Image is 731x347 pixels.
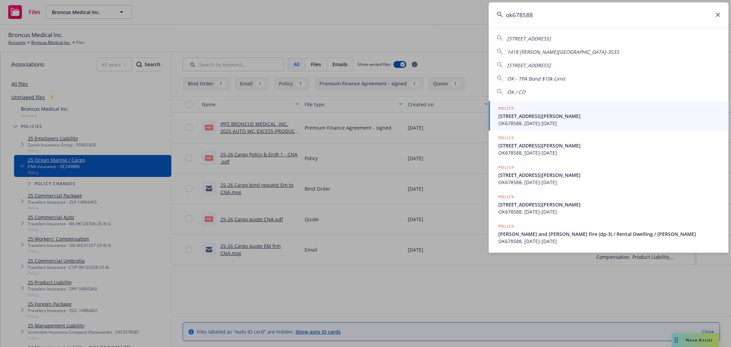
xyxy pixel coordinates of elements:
h5: POLICY [498,134,514,141]
span: OK678588, [DATE]-[DATE] [498,149,720,156]
h5: POLICY [498,223,514,230]
span: 1418 [PERSON_NAME][GEOGRAPHIC_DATA]-3533 [507,49,619,55]
span: OK678588, [DATE]-[DATE] [498,120,720,127]
span: OK678588, [DATE]-[DATE] [498,208,720,215]
span: OK / CO [507,89,525,95]
span: [STREET_ADDRESS][PERSON_NAME] [498,112,720,120]
span: OK678588, [DATE]-[DATE] [498,179,720,186]
a: POLICY[PERSON_NAME] and [PERSON_NAME] Fire (dp-3) / Rental Dwelling / [PERSON_NAME]OK678588, [DAT... [489,219,729,249]
h5: POLICY [498,193,514,200]
span: [STREET_ADDRESS] [507,35,551,42]
a: POLICY[STREET_ADDRESS][PERSON_NAME]OK678588, [DATE]-[DATE] [489,131,729,160]
span: [PERSON_NAME] and [PERSON_NAME] Fire (dp-3) / Rental Dwelling / [PERSON_NAME] [498,230,720,238]
input: Search... [489,2,729,27]
span: OK678588, [DATE]-[DATE] [498,238,720,245]
h5: POLICY [498,164,514,171]
span: [STREET_ADDRESS][PERSON_NAME] [498,171,720,179]
span: [STREET_ADDRESS][PERSON_NAME] [498,142,720,149]
a: POLICY[STREET_ADDRESS][PERSON_NAME]OK678588, [DATE]-[DATE] [489,101,729,131]
a: POLICY[STREET_ADDRESS][PERSON_NAME]OK678588, [DATE]-[DATE] [489,190,729,219]
span: OK - TPA Bond $10k Limit [507,75,565,82]
span: [STREET_ADDRESS] [507,62,551,69]
h5: POLICY [498,105,514,112]
span: [STREET_ADDRESS][PERSON_NAME] [498,201,720,208]
a: POLICY[STREET_ADDRESS][PERSON_NAME]OK678588, [DATE]-[DATE] [489,160,729,190]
